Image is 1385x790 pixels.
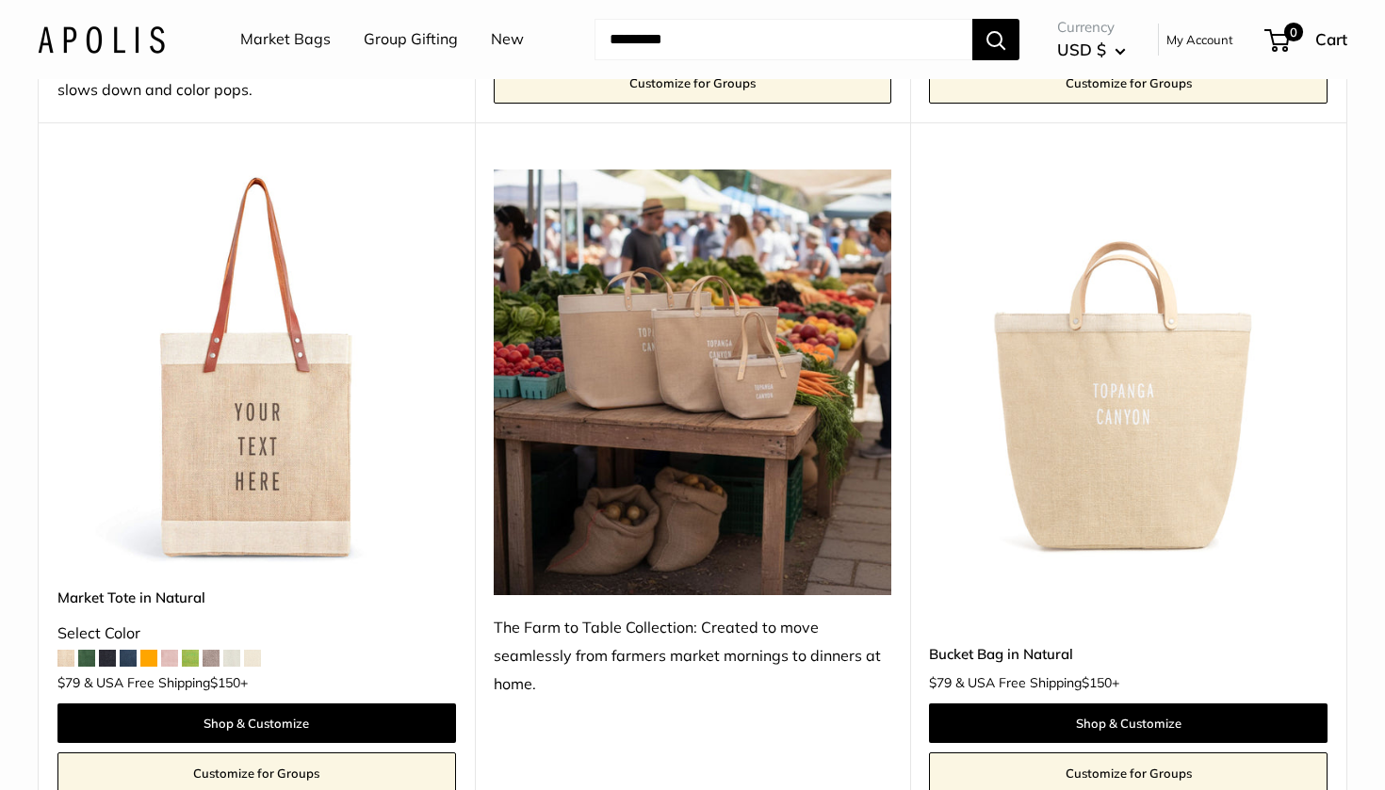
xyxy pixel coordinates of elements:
[57,169,456,568] a: description_Make it yours with custom printed text.Market Tote in Natural
[491,25,524,54] a: New
[494,614,892,699] div: The Farm to Table Collection: Created to move seamlessly from farmers market mornings to dinners ...
[57,587,456,608] a: Market Tote in Natural
[929,169,1328,568] a: Bucket Bag in NaturalBucket Bag in Natural
[1057,14,1126,40] span: Currency
[929,703,1328,743] a: Shop & Customize
[1315,29,1347,49] span: Cart
[494,62,892,104] a: Customize for Groups
[955,676,1119,689] span: & USA Free Shipping +
[1266,24,1347,55] a: 0 Cart
[595,19,972,60] input: Search...
[38,25,165,53] img: Apolis
[240,25,331,54] a: Market Bags
[929,169,1328,568] img: Bucket Bag in Natural
[972,19,1019,60] button: Search
[1166,28,1233,51] a: My Account
[57,674,80,691] span: $79
[57,703,456,743] a: Shop & Customize
[364,25,458,54] a: Group Gifting
[494,169,892,595] img: The Farm to Table Collection: Created to move seamlessly from farmers market mornings to dinners ...
[1082,674,1112,691] span: $150
[57,169,456,568] img: description_Make it yours with custom printed text.
[1057,35,1126,65] button: USD $
[1057,40,1106,59] span: USD $
[929,674,952,691] span: $79
[84,676,248,689] span: & USA Free Shipping +
[57,620,456,648] div: Select Color
[210,674,240,691] span: $150
[1284,23,1303,41] span: 0
[929,62,1328,104] a: Customize for Groups
[929,643,1328,665] a: Bucket Bag in Natural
